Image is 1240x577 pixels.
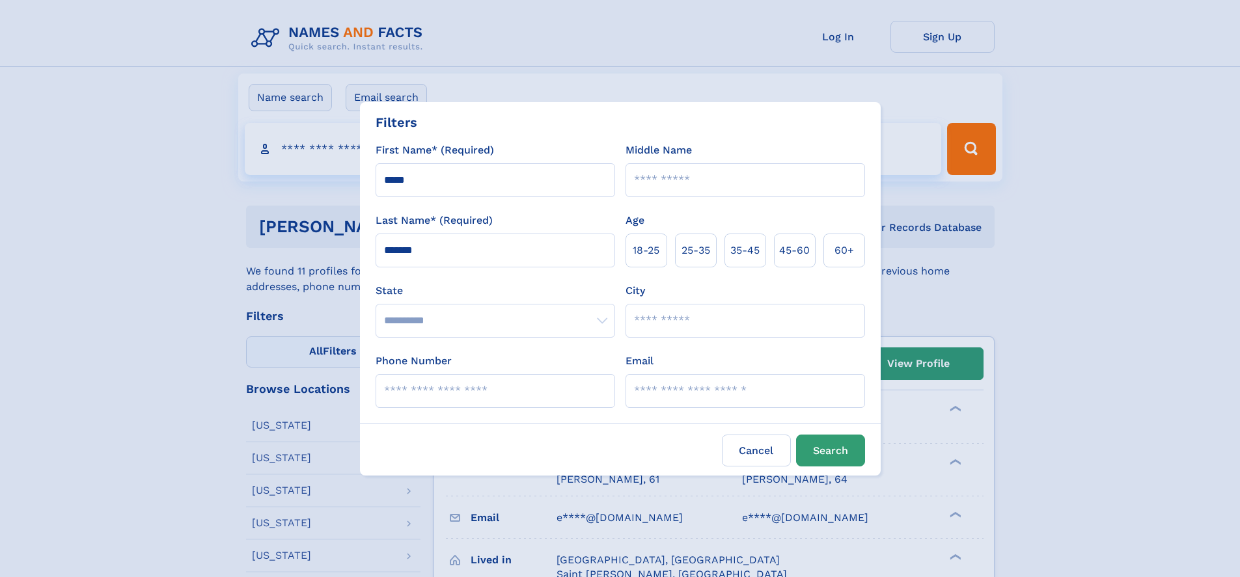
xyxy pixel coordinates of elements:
[779,243,810,258] span: 45‑60
[376,213,493,228] label: Last Name* (Required)
[376,142,494,158] label: First Name* (Required)
[633,243,659,258] span: 18‑25
[796,435,865,466] button: Search
[376,113,417,132] div: Filters
[626,353,654,369] label: Email
[722,435,791,466] label: Cancel
[730,243,760,258] span: 35‑45
[682,243,710,258] span: 25‑35
[626,142,692,158] label: Middle Name
[376,283,615,299] label: State
[626,213,644,228] label: Age
[834,243,854,258] span: 60+
[626,283,645,299] label: City
[376,353,452,369] label: Phone Number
